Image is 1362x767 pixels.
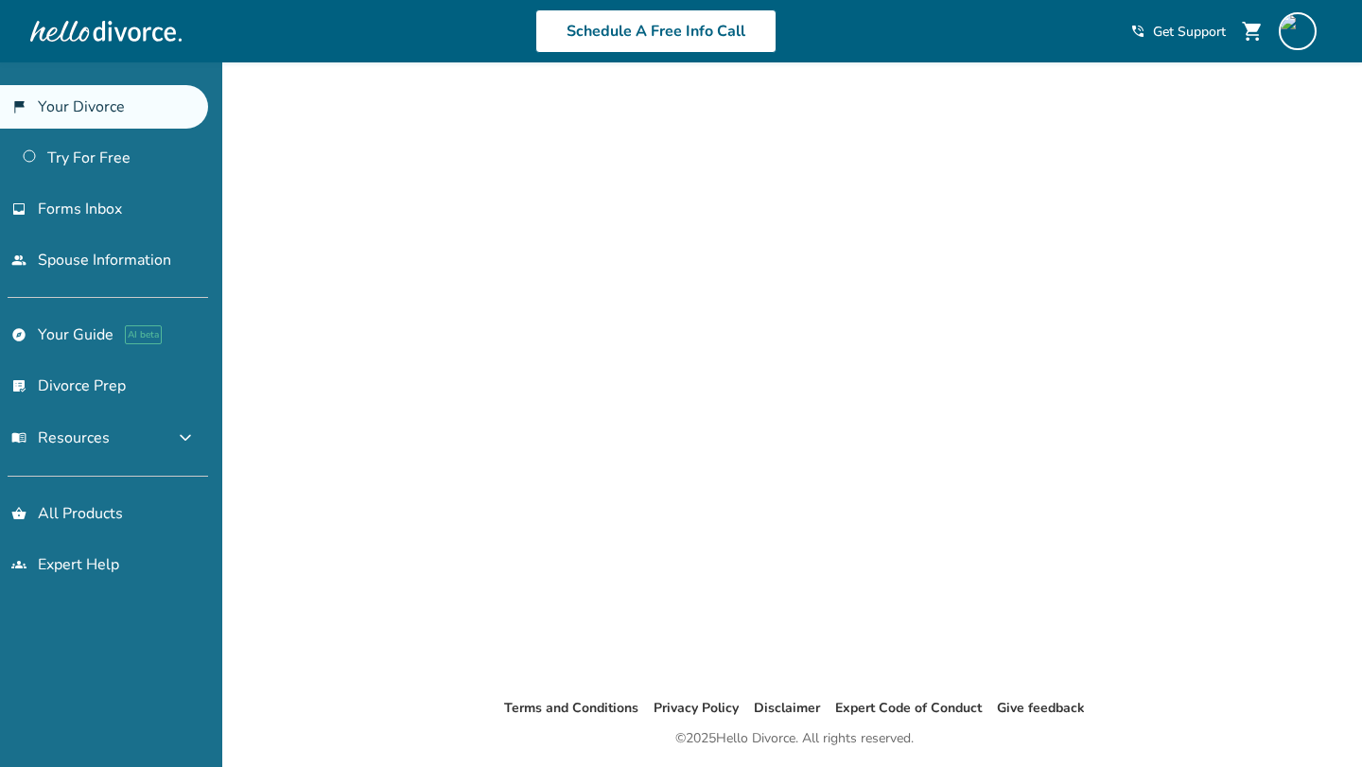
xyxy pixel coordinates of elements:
[38,199,122,219] span: Forms Inbox
[174,427,197,449] span: expand_more
[125,325,162,344] span: AI beta
[11,327,26,342] span: explore
[1153,23,1226,41] span: Get Support
[997,697,1085,720] li: Give feedback
[11,430,26,445] span: menu_book
[11,99,26,114] span: flag_2
[754,697,820,720] li: Disclaimer
[11,557,26,572] span: groups
[11,201,26,217] span: inbox
[504,699,638,717] a: Terms and Conditions
[11,378,26,393] span: list_alt_check
[1130,24,1145,39] span: phone_in_talk
[11,427,110,448] span: Resources
[535,9,777,53] a: Schedule A Free Info Call
[1279,12,1317,50] img: thorton05@gmail.com
[1241,20,1264,43] span: shopping_cart
[675,727,914,750] div: © 2025 Hello Divorce. All rights reserved.
[11,506,26,521] span: shopping_basket
[1130,23,1226,41] a: phone_in_talkGet Support
[11,253,26,268] span: people
[835,699,982,717] a: Expert Code of Conduct
[654,699,739,717] a: Privacy Policy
